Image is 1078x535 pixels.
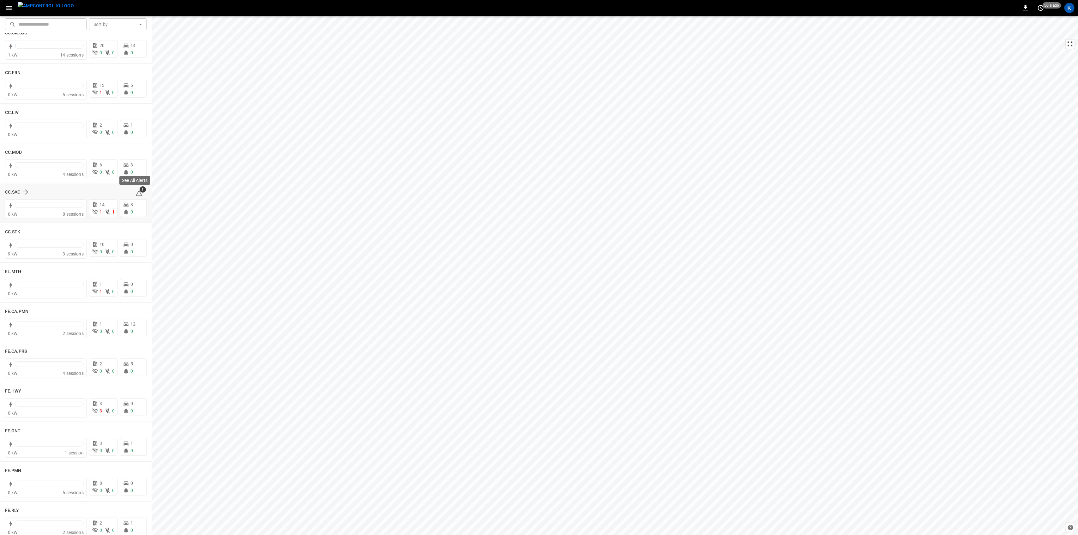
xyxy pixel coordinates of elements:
[99,170,102,175] span: 0
[5,467,21,474] h6: FE.PMN
[65,450,83,455] span: 1 session
[99,83,105,88] span: 13
[122,177,148,183] p: See All Alerts
[5,268,21,275] h6: EL.MTH
[63,212,84,217] span: 8 sessions
[112,90,115,95] span: 0
[5,229,21,236] h6: CC.STK
[99,130,102,135] span: 0
[99,249,102,254] span: 0
[130,448,133,453] span: 0
[130,481,133,486] span: 0
[99,282,102,287] span: 1
[99,361,102,366] span: 2
[130,282,133,287] span: 0
[112,209,115,214] span: 1
[130,170,133,175] span: 0
[130,401,133,406] span: 0
[18,2,74,10] img: ampcontrol.io logo
[63,251,84,256] span: 3 sessions
[99,90,102,95] span: 1
[1064,3,1075,13] div: profile-icon
[63,530,84,535] span: 2 sessions
[5,149,22,156] h6: CC.MOD
[112,488,115,493] span: 0
[8,52,18,57] span: 1 kW
[8,331,18,336] span: 0 kW
[5,189,21,196] h6: CC.SAC
[99,481,102,486] span: 8
[130,83,133,88] span: 5
[112,50,115,55] span: 0
[8,132,18,137] span: 0 kW
[130,249,133,254] span: 0
[130,202,133,207] span: 8
[130,361,133,366] span: 5
[130,329,133,334] span: 0
[130,43,136,48] span: 14
[99,242,105,247] span: 10
[130,50,133,55] span: 0
[99,369,102,374] span: 0
[130,441,133,446] span: 1
[5,308,28,315] h6: FE.CA.PMN
[112,170,115,175] span: 0
[130,488,133,493] span: 0
[63,172,84,177] span: 4 sessions
[99,528,102,533] span: 0
[112,249,115,254] span: 0
[8,371,18,376] span: 0 kW
[99,50,102,55] span: 0
[130,322,136,327] span: 12
[130,90,133,95] span: 0
[99,520,102,526] span: 2
[112,408,115,413] span: 0
[112,528,115,533] span: 0
[130,520,133,526] span: 1
[1036,3,1046,13] button: set refresh interval
[130,289,133,294] span: 0
[8,251,18,256] span: 9 kW
[130,123,133,128] span: 1
[60,52,84,57] span: 14 sessions
[99,202,105,207] span: 14
[130,408,133,413] span: 0
[112,448,115,453] span: 0
[8,411,18,416] span: 0 kW
[8,172,18,177] span: 0 kW
[63,490,84,495] span: 6 sessions
[99,408,102,413] span: 3
[8,530,18,535] span: 0 kW
[8,490,18,495] span: 0 kW
[5,109,19,116] h6: CC.LIV
[130,369,133,374] span: 0
[99,209,102,214] span: 1
[8,450,18,455] span: 0 kW
[99,401,102,406] span: 3
[5,388,21,395] h6: FE.HWY
[8,92,18,97] span: 0 kW
[99,441,102,446] span: 3
[130,162,133,167] span: 3
[8,291,18,296] span: 0 kW
[99,123,102,128] span: 2
[112,369,115,374] span: 0
[99,448,102,453] span: 0
[8,212,18,217] span: 0 kW
[99,43,105,48] span: 20
[5,69,21,76] h6: CC.FRN
[5,348,27,355] h6: FE.CA.PRS
[130,209,133,214] span: 0
[5,507,19,514] h6: FE.RLY
[99,329,102,334] span: 0
[99,322,102,327] span: 1
[99,289,102,294] span: 1
[130,528,133,533] span: 0
[112,329,115,334] span: 0
[1043,2,1061,9] span: 50 s ago
[130,130,133,135] span: 0
[5,428,21,435] h6: FE.ONT
[63,92,84,97] span: 6 sessions
[140,186,146,193] span: 1
[130,242,133,247] span: 0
